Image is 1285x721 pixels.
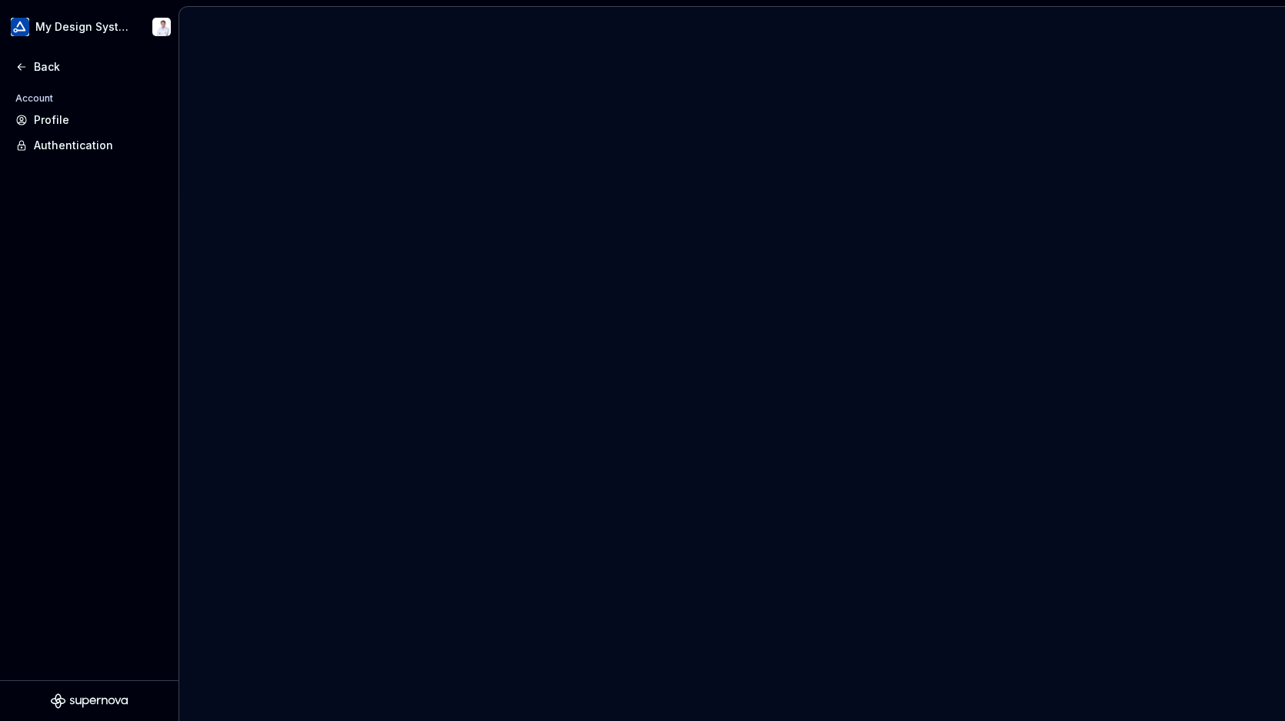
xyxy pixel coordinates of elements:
a: Back [9,55,169,79]
img: b580ff83-5aa9-44e3-bf1e-f2d94e587a2d.png [11,18,29,36]
div: My Design System [35,19,134,35]
button: My Design SystemChristian Heydt [3,10,175,44]
svg: Supernova Logo [51,693,128,709]
a: Profile [9,108,169,132]
div: Back [34,59,163,75]
img: Christian Heydt [152,18,171,36]
div: Account [9,89,59,108]
div: Authentication [34,138,163,153]
div: Profile [34,112,163,128]
a: Authentication [9,133,169,158]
